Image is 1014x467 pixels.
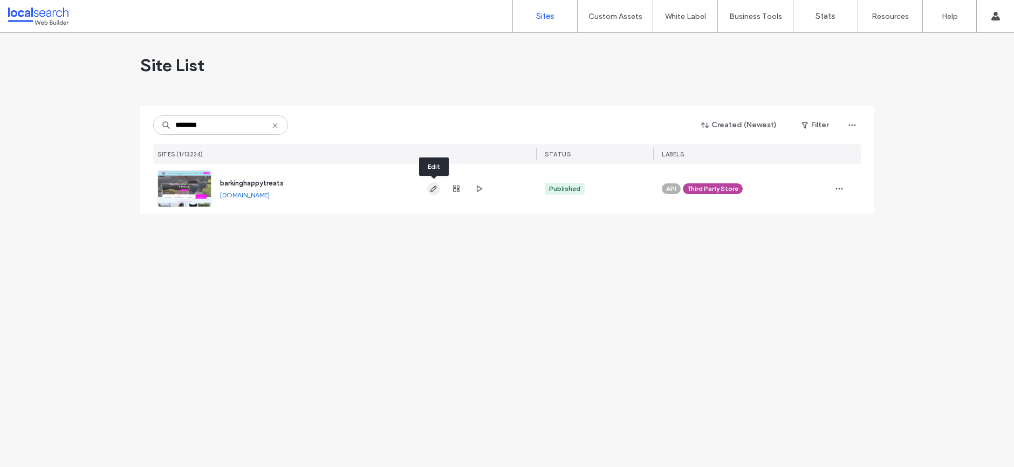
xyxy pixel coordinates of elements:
[419,157,449,176] div: Edit
[666,184,676,194] span: API
[220,191,270,199] a: [DOMAIN_NAME]
[872,12,909,21] label: Resources
[157,150,203,158] span: SITES (1/13224)
[665,12,706,21] label: White Label
[687,184,738,194] span: Third Party Store
[816,11,835,21] label: Stats
[25,8,47,17] span: Help
[536,11,554,21] label: Sites
[942,12,958,21] label: Help
[545,150,571,158] span: STATUS
[588,12,642,21] label: Custom Assets
[692,116,786,134] button: Created (Newest)
[140,54,204,76] span: Site List
[729,12,782,21] label: Business Tools
[549,184,580,194] div: Published
[220,179,284,187] a: barkinghappytreats
[791,116,839,134] button: Filter
[662,150,684,158] span: LABELS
